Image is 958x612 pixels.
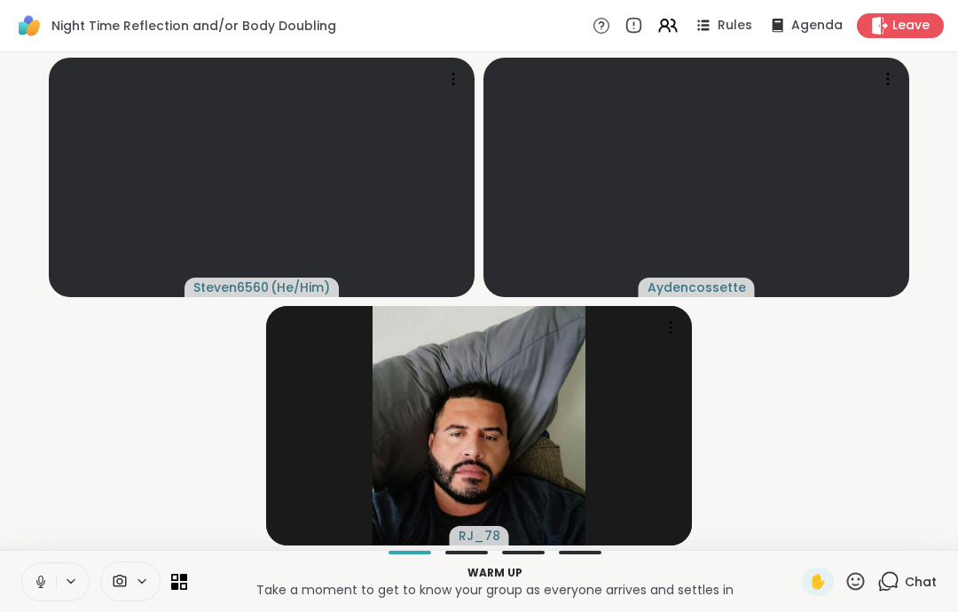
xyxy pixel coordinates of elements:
[193,279,269,296] span: Steven6560
[198,581,791,599] p: Take a moment to get to know your group as everyone arrives and settles in
[648,279,746,296] span: Aydencossette
[373,306,585,545] img: RJ_78
[198,565,791,581] p: Warm up
[459,527,500,545] span: RJ_78
[892,17,930,35] span: Leave
[809,571,827,592] span: ✋
[14,11,44,41] img: ShareWell Logomark
[791,17,843,35] span: Agenda
[271,279,330,296] span: ( He/Him )
[718,17,752,35] span: Rules
[905,573,937,591] span: Chat
[51,17,336,35] span: Night Time Reflection and/or Body Doubling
